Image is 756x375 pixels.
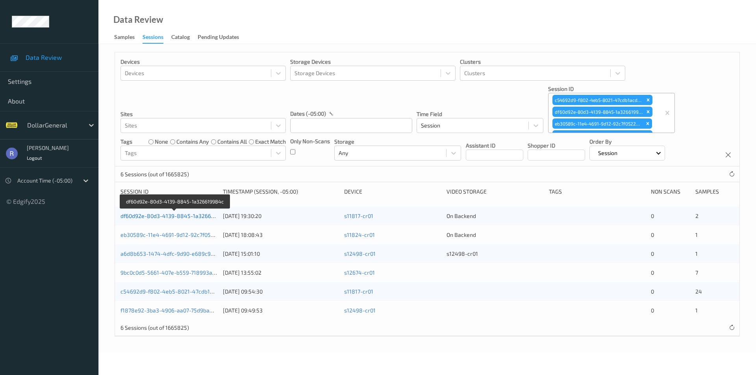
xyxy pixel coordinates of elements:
span: 0 [651,231,654,238]
a: Catalog [171,32,198,43]
div: [DATE] 09:54:30 [223,288,339,296]
label: contains all [217,138,247,146]
p: Storage Devices [290,58,456,66]
div: Video Storage [447,188,543,196]
p: 6 Sessions (out of 1665825) [120,170,189,178]
a: s12498-cr01 [344,250,376,257]
p: Storage [334,138,461,146]
span: 0 [651,250,654,257]
span: 1 [695,231,698,238]
div: df60d92e-80d3-4139-8845-1a326619984c [552,107,644,117]
div: Remove df60d92e-80d3-4139-8845-1a326619984c [644,107,652,117]
p: Order By [589,138,665,146]
span: 1 [695,307,698,314]
div: [DATE] 13:55:02 [223,269,339,277]
span: 1 [695,250,698,257]
p: Time Field [417,110,543,118]
span: 2 [695,212,699,219]
div: s12498-cr01 [447,250,543,258]
div: Remove eb30589c-11e4-4691-9d12-92c7f05223f6 [643,118,652,129]
span: 24 [695,288,702,295]
span: 7 [695,269,698,276]
a: Samples [114,32,143,43]
label: contains any [176,138,209,146]
div: f1878e92-3ba3-4906-aa07-75d9ba02a062 [552,130,644,140]
div: [DATE] 09:49:53 [223,307,339,314]
p: Only Non-Scans [290,137,330,145]
div: Device [344,188,441,196]
div: [DATE] 18:08:43 [223,231,339,239]
span: 0 [651,307,654,314]
p: Devices [120,58,286,66]
div: Catalog [171,33,190,43]
p: Session [595,149,620,157]
a: Pending Updates [198,32,247,43]
div: Pending Updates [198,33,239,43]
label: exact match [255,138,286,146]
p: dates (-05:00) [290,110,326,118]
a: 9bc0c0d5-5661-407e-b559-718993aa0c61 [120,269,227,276]
div: On Backend [447,231,543,239]
div: Non Scans [651,188,689,196]
div: Sessions [143,33,163,44]
div: Remove f1878e92-3ba3-4906-aa07-75d9ba02a062 [644,130,652,140]
div: eb30589c-11e4-4691-9d12-92c7f05223f6 [552,118,644,129]
a: eb30589c-11e4-4691-9d12-92c7f05223f6 [120,231,225,238]
div: Session ID [120,188,217,196]
div: Timestamp (Session, -05:00) [223,188,339,196]
div: Tags [549,188,646,196]
a: s11817-cr01 [344,288,373,295]
div: c54692d9-f802-4eb5-8021-47cdb1acded7 [552,95,644,105]
a: df60d92e-80d3-4139-8845-1a326619984c [120,212,230,219]
p: Assistant ID [466,142,523,150]
a: f1878e92-3ba3-4906-aa07-75d9ba02a062 [120,307,228,314]
p: 6 Sessions (out of 1665825) [120,324,189,332]
div: [DATE] 19:30:20 [223,212,339,220]
a: s12498-cr01 [344,307,376,314]
div: [DATE] 15:01:10 [223,250,339,258]
p: Session ID [548,85,675,93]
a: s11824-cr01 [344,231,375,238]
a: a6d8b653-1474-4dfc-9d90-e689c95fa012 [120,250,228,257]
p: Sites [120,110,286,118]
span: 0 [651,288,654,295]
div: Remove c54692d9-f802-4eb5-8021-47cdb1acded7 [644,95,652,105]
span: 0 [651,269,654,276]
div: Samples [695,188,734,196]
span: 0 [651,212,654,219]
a: s12674-cr01 [344,269,375,276]
div: On Backend [447,212,543,220]
a: s11817-cr01 [344,212,373,219]
a: Sessions [143,32,171,44]
div: Data Review [113,16,163,24]
div: Samples [114,33,135,43]
a: c54692d9-f802-4eb5-8021-47cdb1acded7 [120,288,228,295]
p: Shopper ID [528,142,585,150]
p: Clusters [460,58,625,66]
label: none [155,138,168,146]
p: Tags [120,138,132,146]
